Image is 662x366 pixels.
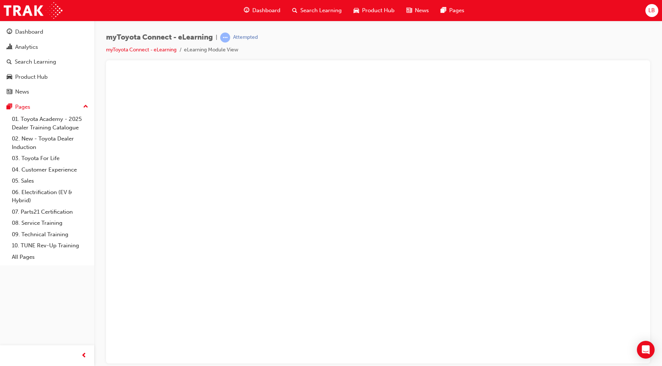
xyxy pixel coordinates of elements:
[3,70,91,84] a: Product Hub
[9,229,91,240] a: 09. Technical Training
[9,164,91,176] a: 04. Customer Experience
[106,47,177,53] a: myToyota Connect - eLearning
[406,6,412,15] span: news-icon
[233,34,258,41] div: Attempted
[362,6,395,15] span: Product Hub
[9,217,91,229] a: 08. Service Training
[7,44,12,51] span: chart-icon
[15,103,30,111] div: Pages
[9,113,91,133] a: 01. Toyota Academy - 2025 Dealer Training Catalogue
[286,3,348,18] a: search-iconSearch Learning
[3,100,91,114] button: Pages
[415,6,429,15] span: News
[9,240,91,251] a: 10. TUNE Rev-Up Training
[3,40,91,54] a: Analytics
[9,175,91,187] a: 05. Sales
[252,6,280,15] span: Dashboard
[9,251,91,263] a: All Pages
[9,153,91,164] a: 03. Toyota For Life
[238,3,286,18] a: guage-iconDashboard
[15,43,38,51] div: Analytics
[3,25,91,39] a: Dashboard
[348,3,400,18] a: car-iconProduct Hub
[216,33,217,42] span: |
[184,46,238,54] li: eLearning Module View
[637,341,655,359] div: Open Intercom Messenger
[7,59,12,65] span: search-icon
[648,6,655,15] span: LB
[106,33,213,42] span: myToyota Connect - eLearning
[300,6,342,15] span: Search Learning
[9,133,91,153] a: 02. New - Toyota Dealer Induction
[81,351,87,360] span: prev-icon
[15,73,48,81] div: Product Hub
[244,6,249,15] span: guage-icon
[441,6,446,15] span: pages-icon
[7,29,12,35] span: guage-icon
[220,33,230,43] span: learningRecordVerb_ATTEMPT-icon
[9,187,91,206] a: 06. Electrification (EV & Hybrid)
[7,104,12,111] span: pages-icon
[15,58,56,66] div: Search Learning
[15,28,43,36] div: Dashboard
[3,24,91,100] button: DashboardAnalyticsSearch LearningProduct HubNews
[4,2,62,19] img: Trak
[645,4,658,17] button: LB
[400,3,435,18] a: news-iconNews
[7,74,12,81] span: car-icon
[354,6,359,15] span: car-icon
[9,206,91,218] a: 07. Parts21 Certification
[83,102,88,112] span: up-icon
[7,89,12,95] span: news-icon
[3,85,91,99] a: News
[292,6,297,15] span: search-icon
[3,55,91,69] a: Search Learning
[449,6,464,15] span: Pages
[15,88,29,96] div: News
[435,3,470,18] a: pages-iconPages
